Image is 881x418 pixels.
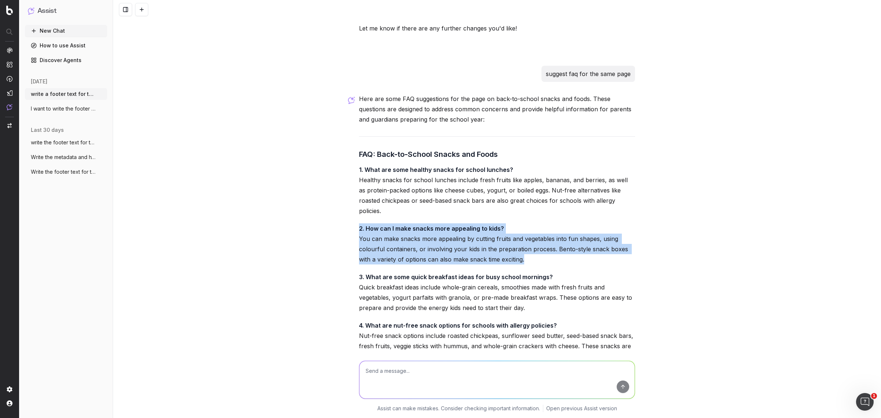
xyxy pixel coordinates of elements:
[856,393,874,411] iframe: Intercom live chat
[31,90,95,98] span: write a footer text for the url: https:/
[31,126,64,134] span: last 30 days
[7,90,12,96] img: Studio
[6,6,13,15] img: Botify logo
[7,400,12,406] img: My account
[31,168,95,176] span: Write the footer text for the url: https
[31,78,47,85] span: [DATE]
[31,105,95,112] span: I want to write the footer text for the
[359,23,635,33] p: Let me know if there are any further changes you'd like!
[31,139,95,146] span: write the footer text for the url: https
[7,47,12,53] img: Analytics
[25,137,107,148] button: write the footer text for the url: https
[25,151,107,163] button: Write the metadata and h1 for the url ht
[359,320,635,361] p: Nut-free snack options include roasted chickpeas, sunflower seed butter, seed-based snack bars, f...
[25,88,107,100] button: write a footer text for the url: https:/
[25,54,107,66] a: Discover Agents
[7,104,12,110] img: Assist
[377,405,540,412] p: Assist can make mistakes. Consider checking important information.
[25,103,107,115] button: I want to write the footer text for the
[7,76,12,82] img: Activation
[359,273,553,281] strong: 3. What are some quick breakfast ideas for busy school mornings?
[28,6,104,16] button: Assist
[359,94,635,125] p: Here are some FAQ suggestions for the page on back-to-school snacks and foods. These questions ar...
[359,166,513,173] strong: 1. What are some healthy snacks for school lunches?
[359,322,557,329] strong: 4. What are nut-free snack options for schools with allergy policies?
[871,393,877,399] span: 1
[31,154,95,161] span: Write the metadata and h1 for the url ht
[28,7,35,14] img: Assist
[7,123,12,128] img: Switch project
[37,6,57,16] h1: Assist
[25,25,107,37] button: New Chat
[25,40,107,51] a: How to use Assist
[546,69,631,79] p: suggest faq for the same page
[25,166,107,178] button: Write the footer text for the url: https
[359,148,635,160] h3: FAQ: Back-to-School Snacks and Foods
[7,61,12,68] img: Intelligence
[359,165,635,216] p: Healthy snacks for school lunches include fresh fruits like apples, bananas, and berries, as well...
[359,223,635,264] p: You can make snacks more appealing by cutting fruits and vegetables into fun shapes, using colour...
[7,386,12,392] img: Setting
[359,225,504,232] strong: 2. How can I make snacks more appealing to kids?
[348,97,355,104] img: Botify assist logo
[546,405,617,412] a: Open previous Assist version
[359,272,635,313] p: Quick breakfast ideas include whole-grain cereals, smoothies made with fresh fruits and vegetable...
